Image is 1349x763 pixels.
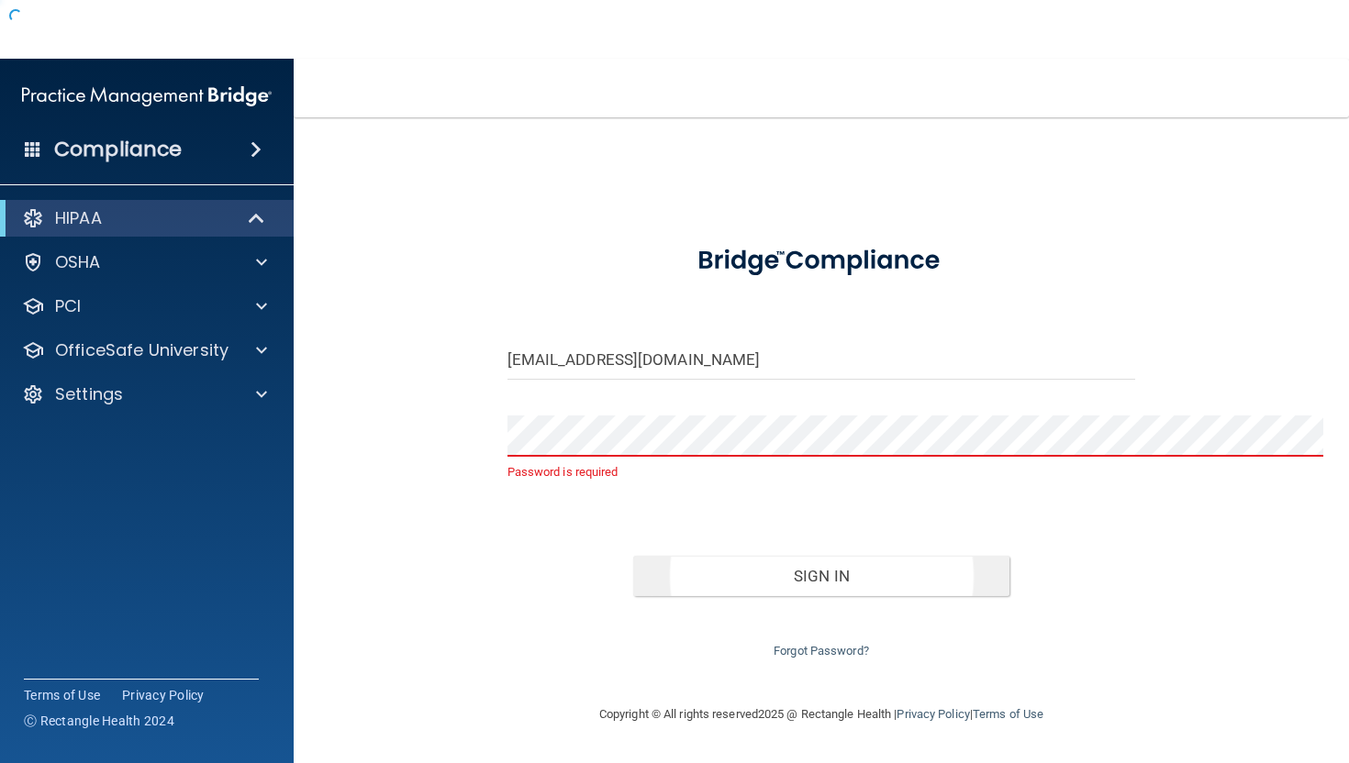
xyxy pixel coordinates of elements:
[486,685,1156,744] div: Copyright © All rights reserved 2025 @ Rectangle Health | |
[24,712,174,730] span: Ⓒ Rectangle Health 2024
[973,707,1043,721] a: Terms of Use
[55,383,123,405] p: Settings
[633,556,1010,596] button: Sign In
[22,207,266,229] a: HIPAA
[897,707,969,721] a: Privacy Policy
[55,339,229,361] p: OfficeSafe University
[22,383,267,405] a: Settings
[54,137,182,162] h4: Compliance
[774,644,869,658] a: Forgot Password?
[671,227,971,294] img: bridge_compliance_login_screen.278c3ca4.svg
[22,339,267,361] a: OfficeSafe University
[22,295,267,317] a: PCI
[122,686,205,704] a: Privacy Policy
[55,295,81,317] p: PCI
[507,461,1136,483] p: Password is required
[24,686,100,704] a: Terms of Use
[55,251,101,273] p: OSHA
[507,338,1136,380] input: Email
[22,251,267,273] a: OSHA
[55,207,102,229] p: HIPAA
[22,78,272,115] img: PMB logo
[1031,633,1327,706] iframe: Drift Widget Chat Controller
